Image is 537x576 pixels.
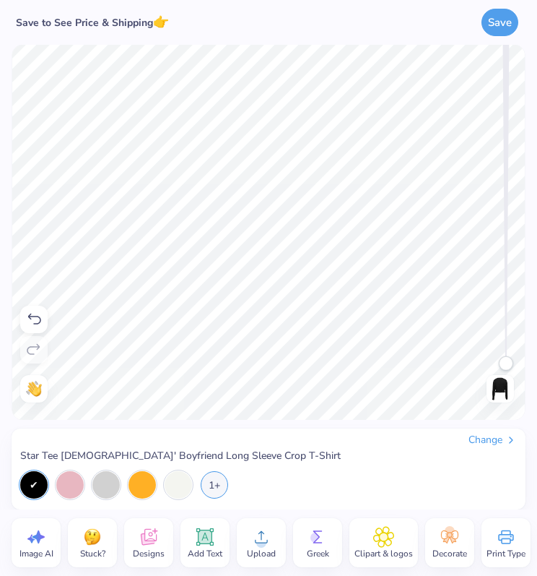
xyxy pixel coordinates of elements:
span: Print Type [486,548,525,559]
img: Back [489,377,512,400]
span: Greek [307,548,329,559]
span: Decorate [432,548,467,559]
span: Designs [133,548,165,559]
span: Add Text [188,548,222,559]
span: Star Tee [DEMOGRAPHIC_DATA]' Boyfriend Long Sleeve Crop T-Shirt [20,450,341,463]
span: 👉 [153,13,169,30]
img: Stuck? [82,526,103,548]
div: Save to See Price & Shipping [12,13,173,32]
span: Stuck? [80,548,105,559]
div: 1+ [201,471,228,499]
span: Image AI [19,548,53,559]
span: Clipart & logos [354,548,413,559]
div: Change [468,434,517,447]
button: Save [481,9,518,36]
div: Accessibility label [499,356,513,371]
span: Upload [247,548,276,559]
